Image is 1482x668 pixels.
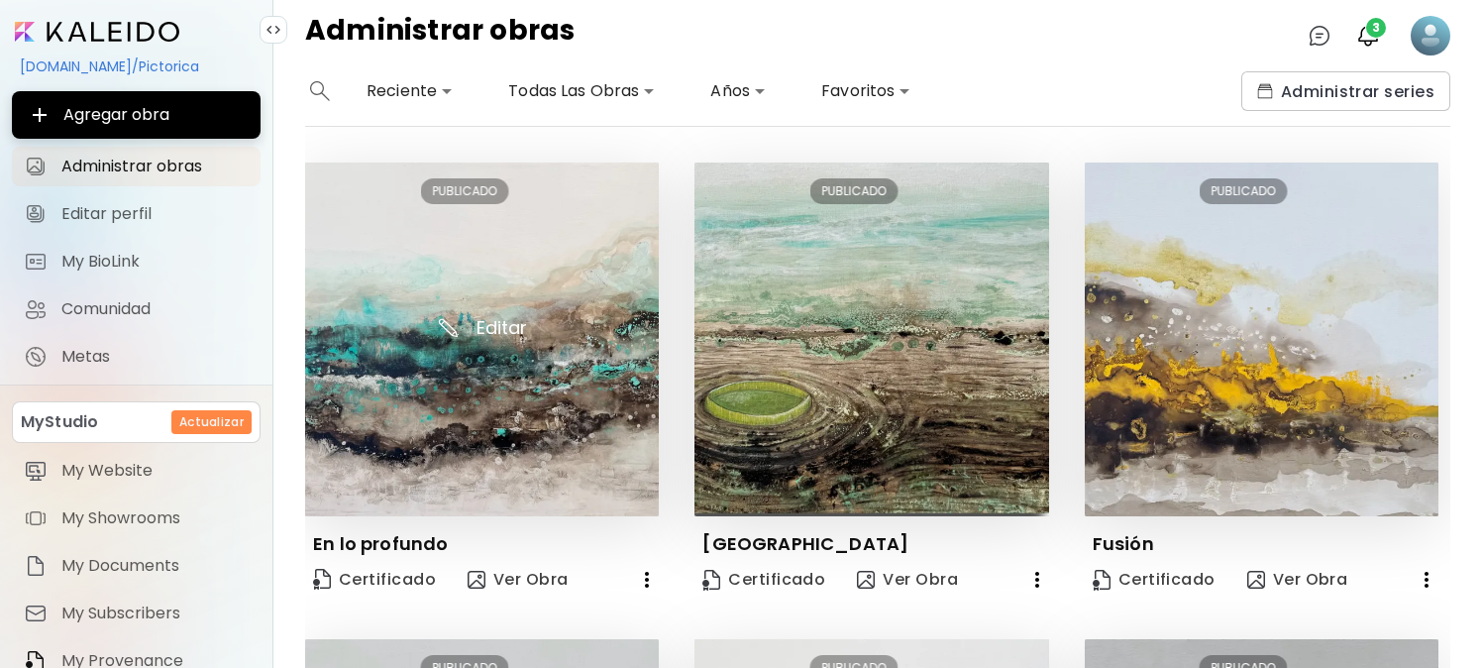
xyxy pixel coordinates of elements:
img: Certificate [702,570,720,591]
span: Certificado [313,567,436,594]
img: collections [1257,83,1273,99]
a: itemMy Website [12,451,261,491]
button: bellIcon3 [1351,19,1385,53]
img: Certificate [313,569,331,590]
img: item [24,602,48,625]
img: thumbnail [305,163,659,516]
a: itemMy Subscribers [12,594,261,633]
a: Administrar obras iconAdministrar obras [12,147,261,186]
img: item [24,459,48,483]
span: My Website [61,461,249,481]
a: Comunidad iconComunidad [12,289,261,329]
img: view-art [1247,571,1265,589]
img: thumbnail [694,163,1048,516]
p: Fusión [1093,532,1154,556]
a: itemMy Documents [12,546,261,586]
div: Favoritos [813,75,918,107]
button: view-artVer Obra [1239,560,1356,600]
h4: Administrar obras [305,16,576,56]
a: CertificateCertificado [694,560,833,600]
div: Reciente [359,75,461,107]
span: Certificado [702,569,825,591]
span: Agregar obra [28,103,245,127]
span: My BioLink [61,252,249,272]
img: Editar perfil icon [24,202,48,226]
span: My Showrooms [61,508,249,528]
div: Años [702,75,774,107]
button: view-artVer Obra [849,560,966,600]
div: Todas Las Obras [500,75,663,107]
span: Ver Obra [857,569,958,591]
a: Editar perfil iconEditar perfil [12,194,261,234]
span: Administrar series [1257,81,1434,102]
div: [DOMAIN_NAME]/Pictorica [12,50,261,83]
img: thumbnail [1085,163,1438,516]
img: Administrar obras icon [24,155,48,178]
h6: Actualizar [179,413,244,431]
button: collectionsAdministrar series [1241,71,1450,111]
img: Certificate [1093,570,1111,591]
img: search [310,81,330,101]
span: My Subscribers [61,604,249,623]
span: Ver Obra [468,568,569,592]
div: PUBLICADO [420,178,508,204]
p: MyStudio [21,410,98,434]
img: My BioLink icon [24,250,48,274]
a: CertificateCertificado [305,560,444,600]
img: Comunidad icon [24,297,48,321]
a: itemMy Showrooms [12,499,261,538]
span: Ver Obra [1247,569,1348,591]
img: view-art [468,571,485,589]
button: Agregar obra [12,91,261,139]
img: view-art [857,571,875,589]
img: chatIcon [1308,24,1331,48]
button: search [305,71,335,111]
span: 3 [1366,18,1386,38]
img: item [24,554,48,578]
img: item [24,506,48,530]
div: PUBLICADO [810,178,899,204]
button: view-artVer Obra [460,560,577,600]
span: My Documents [61,556,249,576]
span: Certificado [1093,569,1216,591]
div: PUBLICADO [1200,178,1288,204]
p: [GEOGRAPHIC_DATA] [702,532,908,556]
a: CertificateCertificado [1085,560,1223,600]
img: bellIcon [1356,24,1380,48]
span: Administrar obras [61,157,249,176]
img: Metas icon [24,345,48,369]
p: En lo profundo [313,532,448,556]
span: Metas [61,347,249,367]
a: completeMy BioLink iconMy BioLink [12,242,261,281]
a: completeMetas iconMetas [12,337,261,377]
img: collapse [265,22,281,38]
span: Comunidad [61,299,249,319]
span: Editar perfil [61,204,249,224]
